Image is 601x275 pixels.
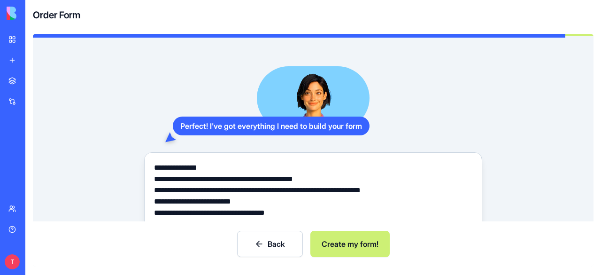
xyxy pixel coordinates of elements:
[33,8,80,22] h4: Order Form
[173,117,370,135] div: Perfect! I've got everything I need to build your form
[237,231,303,257] button: Back
[7,7,65,20] img: logo
[310,231,390,257] button: Create my form!
[5,254,20,269] span: T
